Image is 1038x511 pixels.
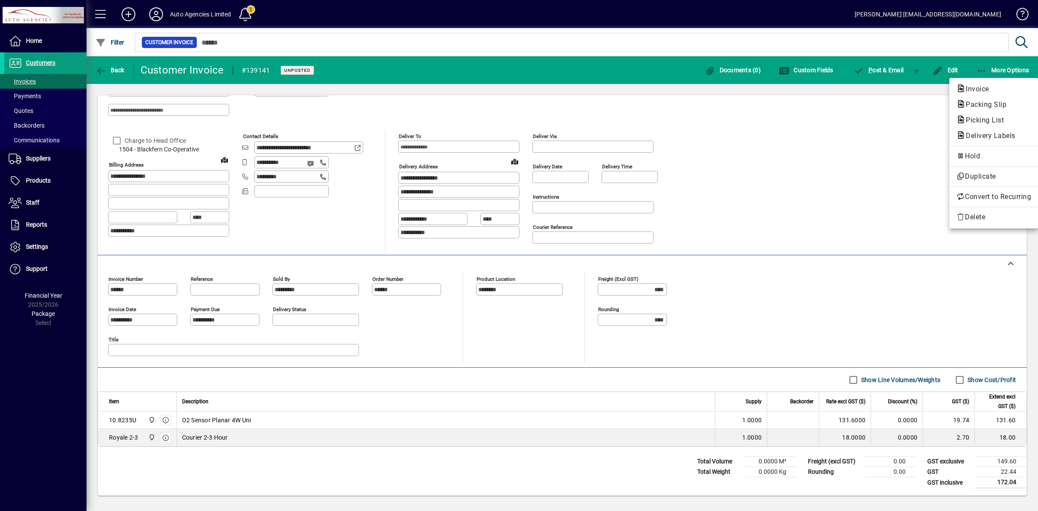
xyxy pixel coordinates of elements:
span: Delete [956,212,1031,222]
span: Convert to Recurring [956,192,1031,202]
span: Duplicate [956,171,1031,182]
span: Delivery Labels [956,132,1020,140]
span: Hold [956,151,1031,161]
span: Packing Slip [956,100,1011,109]
span: Picking List [956,116,1008,124]
span: Invoice [956,85,993,93]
